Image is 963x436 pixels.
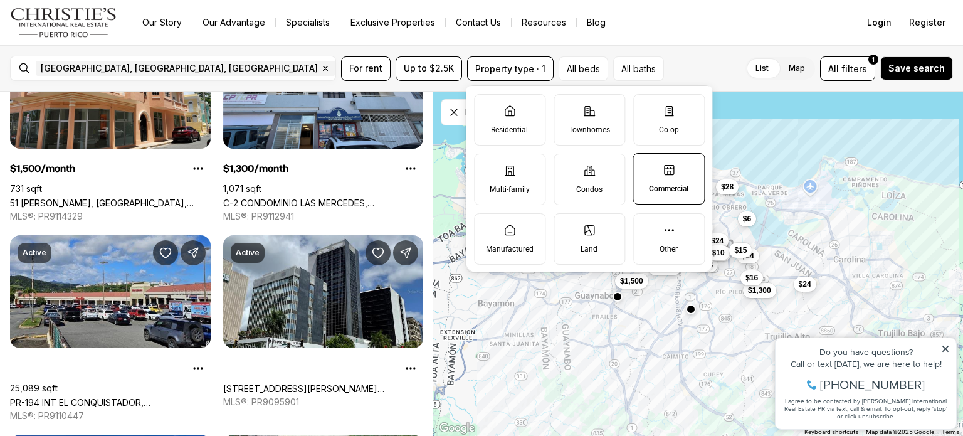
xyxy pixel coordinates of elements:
[872,55,875,65] span: 1
[486,244,534,254] p: Manufactured
[51,59,156,72] span: [PHONE_NUMBER]
[721,182,734,192] span: $28
[615,274,648,289] button: $1,500
[10,8,117,38] img: logo
[706,233,729,248] button: $24
[736,248,759,263] button: $24
[620,276,643,286] span: $1,500
[888,63,945,73] span: Save search
[13,40,181,49] div: Call or text [DATE], we are here to help!
[860,10,899,35] button: Login
[276,14,340,31] a: Specialists
[613,56,664,81] button: All baths
[793,277,816,292] button: $24
[745,57,779,80] label: List
[349,63,382,73] span: For rent
[16,77,179,101] span: I agree to be contacted by [PERSON_NAME] International Real Estate PR via text, call & email. To ...
[340,14,445,31] a: Exclusive Properties
[659,125,679,135] p: Co-op
[716,179,739,194] button: $28
[707,245,729,260] button: $10
[132,14,192,31] a: Our Story
[398,356,423,381] button: Property options
[745,273,758,283] span: $16
[748,285,771,295] span: $1,300
[880,56,953,80] button: Save search
[576,184,603,194] p: Condos
[23,248,46,258] p: Active
[181,240,206,265] button: Share Property
[10,397,211,408] a: PR-194 INT EL CONQUISTADOR, FAJARDO PR, 00738
[491,125,528,135] p: Residential
[441,99,503,125] button: Dismiss drawing
[13,28,181,37] div: Do you have questions?
[867,18,892,28] span: Login
[569,125,610,135] p: Townhomes
[153,240,178,265] button: Save Property: PR-194 INT EL CONQUISTADOR
[820,56,875,81] button: Allfilters1
[393,240,418,265] button: Share Property
[467,56,554,81] button: Property type · 1
[396,56,462,81] button: Up to $2.5K
[902,10,953,35] button: Register
[712,248,724,258] span: $10
[909,18,945,28] span: Register
[779,57,815,80] label: Map
[841,62,867,75] span: filters
[186,156,211,181] button: Property options
[828,62,839,75] span: All
[660,244,678,254] p: Other
[798,279,811,289] span: $24
[649,184,688,194] p: Commercial
[490,184,530,194] p: Multi-family
[711,236,724,246] span: $24
[446,14,511,31] button: Contact Us
[10,198,211,208] a: 51 PILAR Y BRAUMBAUGH, RIO PIEDRAS PR, 00921
[741,251,754,261] span: $24
[404,63,454,73] span: Up to $2.5K
[512,14,576,31] a: Resources
[366,240,391,265] button: Save Property: 252 PONCE DE LEON AVE
[740,270,763,285] button: $16
[581,244,597,254] p: Land
[341,56,391,81] button: For rent
[186,356,211,381] button: Property options
[223,198,424,208] a: C-2 CONDOMINIO LAS MERCEDES, SAN JUAN PR, 00926
[734,245,747,255] span: $15
[398,156,423,181] button: Property options
[559,56,608,81] button: All beds
[236,248,260,258] p: Active
[729,243,752,258] button: $15
[577,14,616,31] a: Blog
[742,214,750,224] span: $6
[695,257,718,272] button: $33
[192,14,275,31] a: Our Advantage
[223,383,424,394] a: 252 PONCE DE LEON AVE, SAN JUAN PR, 00918
[743,283,776,298] button: $1,300
[41,63,318,73] span: [GEOGRAPHIC_DATA], [GEOGRAPHIC_DATA], [GEOGRAPHIC_DATA]
[737,211,755,226] button: $6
